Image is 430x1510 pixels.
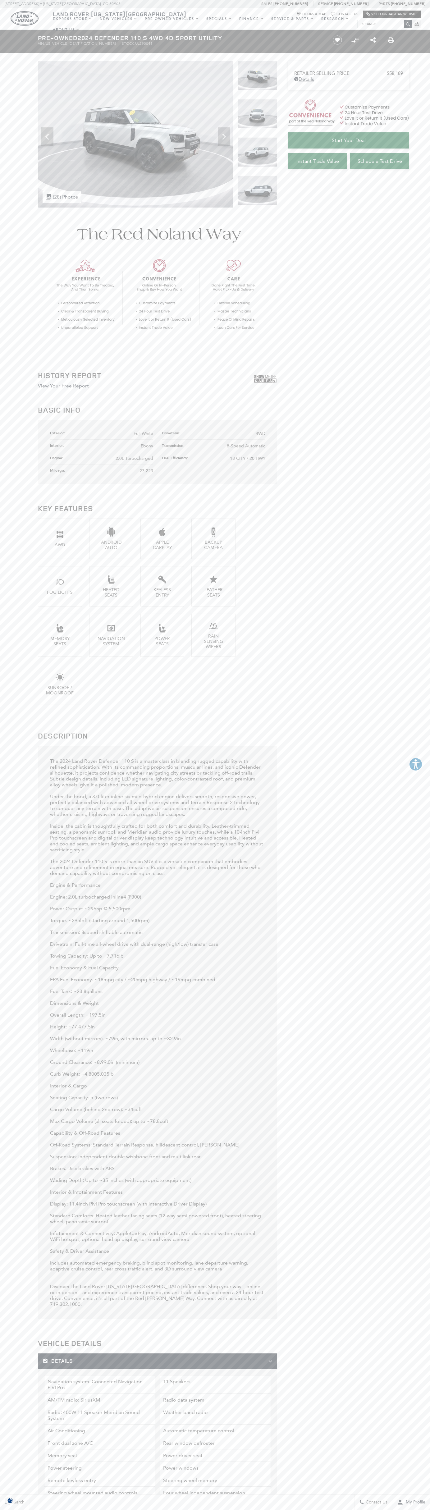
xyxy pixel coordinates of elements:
[11,11,39,26] a: land-rover
[273,1,308,6] a: [PHONE_NUMBER]
[38,34,78,42] strong: Pre-Owned
[261,2,272,6] span: Sales
[162,443,188,448] div: Transmission:
[141,443,153,449] span: Ebony
[254,371,277,387] img: Show me the Carfax
[403,1500,425,1505] span: My Profile
[44,1425,155,1437] li: Air Conditioning
[50,468,68,473] div: Mileage:
[364,1500,387,1505] span: Contact Us
[294,71,387,76] span: Retailer Selling Price
[218,127,230,146] div: Next
[49,13,96,24] a: EXPRESS STORE
[45,636,74,647] div: Memory Seats
[44,1437,155,1449] li: Front dual zone A/C
[350,153,409,169] a: Schedule Test Drive
[366,12,418,16] a: Visit Our Jaguar Website
[387,71,403,76] span: $58,189
[50,430,68,436] div: Exterior:
[160,1487,271,1499] li: Four wheel independent suspension
[97,587,126,598] div: Heated Seats
[38,371,101,379] h2: History Report
[332,137,366,143] span: Start Your Deal
[49,24,83,35] a: About Us
[44,1449,155,1462] li: Memory seat
[49,10,190,18] a: Land Rover [US_STATE][GEOGRAPHIC_DATA]
[238,99,277,129] img: Used 2024 Fuji White Land Rover S image 3
[227,443,265,449] span: 8-Speed Automatic
[140,468,153,474] span: 27,223
[38,503,277,514] h2: Key Features
[256,431,265,436] span: 4WD
[96,13,141,24] a: New Vehicles
[296,158,339,164] span: Instant Trade Value
[50,455,66,460] div: Engine:
[160,1406,271,1425] li: Weather band radio
[160,1375,271,1394] li: 11 Speakers
[97,636,126,647] div: Navigation System
[331,35,344,45] button: Save vehicle
[44,1487,155,1499] li: Steering wheel mounted audio controls
[44,1394,155,1406] li: AM/FM radio: SiriusXM
[135,41,153,46] span: UL290041
[199,540,228,550] div: Backup Camera
[409,757,423,771] button: Explore your accessibility options
[160,1425,271,1437] li: Automatic temperature control
[141,13,203,24] a: Pre-Owned Vehicles
[388,36,394,44] a: Print this Pre-Owned 2024 Defender 110 S 4WD 4D Sport Utility
[391,1,425,6] a: [PHONE_NUMBER]
[358,20,412,28] input: Search
[297,12,326,16] a: Hours & Map
[3,1497,17,1504] section: Click to Open Cookie Consent Modal
[44,1375,155,1394] li: Navigation system: Connected Navigation PIVI Pro
[44,1462,155,1474] li: Power steering
[160,1437,271,1449] li: Rear window defroster
[318,2,333,6] span: Service
[199,634,228,649] div: Rain Sensing Wipers
[116,456,153,461] span: 2.0L Turbocharged
[45,41,116,46] span: [US_VEHICLE_IDENTIFICATION_NUMBER]
[38,41,45,46] span: VIN:
[392,1494,430,1510] button: Open user profile menu
[288,153,347,169] a: Instant Trade Value
[268,13,318,24] a: Service & Parts
[5,2,121,6] a: [STREET_ADDRESS] • [US_STATE][GEOGRAPHIC_DATA], CO 80905
[38,61,233,208] img: Used 2024 Fuji White Land Rover S image 2
[148,587,177,598] div: Keyless Entry
[134,431,153,436] span: Fuji White
[230,456,265,461] span: 18 CITY / 20 HWY
[45,542,74,547] div: AWD
[45,685,74,696] div: Sunroof / Moonroof
[3,1497,17,1504] img: Opt-Out Icon
[43,1358,268,1364] h3: Details
[199,587,228,598] div: Leather Seats
[160,1462,271,1474] li: Power windows
[44,1474,155,1487] li: Remote keyless entry
[370,36,376,44] a: Share this Pre-Owned 2024 Defender 110 S 4WD 4D Sport Utility
[358,158,402,164] span: Schedule Test Drive
[50,443,67,448] div: Interior:
[238,61,277,90] img: Used 2024 Fuji White Land Rover S image 2
[38,730,277,741] h2: Description
[160,1474,271,1487] li: Steering wheel memory
[41,127,53,146] div: Previous
[203,13,236,24] a: Specials
[160,1449,271,1462] li: Power driver seat
[162,430,184,436] div: Drivetrain:
[334,1,368,6] a: [PHONE_NUMBER]
[148,636,177,647] div: Power Seats
[11,11,39,26] img: Land Rover
[44,1406,155,1425] li: Radio: 400W 11 Speaker Meridian Sound System
[236,13,268,24] a: Finance
[238,137,277,167] img: Used 2024 Fuji White Land Rover S image 4
[409,757,423,772] aside: Accessibility Help Desk
[45,590,74,595] div: Fog Lights
[43,191,81,203] div: (28) Photos
[294,71,403,76] a: Retailer Selling Price $58,189
[318,13,353,24] a: Research
[38,383,89,389] a: View Your Free Report
[122,41,135,46] span: Stock:
[38,34,322,41] h1: 2024 Defender 110 S 4WD 4D Sport Utility
[49,13,357,35] nav: Main Navigation
[50,758,265,1307] div: The 2024 Land Rover Defender 110 S is a masterclass in blending rugged capability with refined so...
